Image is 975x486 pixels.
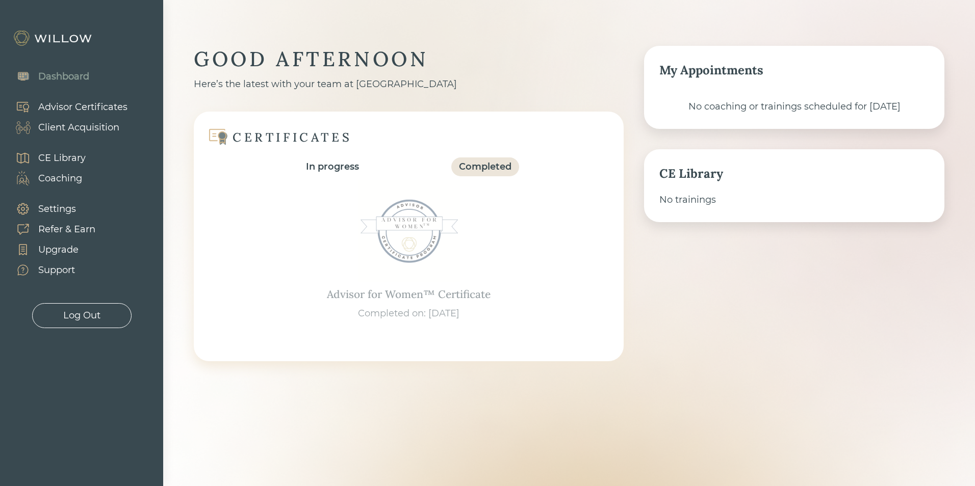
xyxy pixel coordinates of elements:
div: Refer & Earn [38,223,95,236]
div: Completed on: [DATE] [358,307,459,320]
div: Here’s the latest with your team at [GEOGRAPHIC_DATA] [194,77,624,91]
div: Support [38,263,75,277]
a: Coaching [5,168,86,188]
div: Log Out [63,309,100,322]
a: Upgrade [5,239,95,260]
div: In progress [306,160,359,174]
div: My Appointments [659,61,929,79]
div: Dashboard [38,70,89,84]
div: Advisor Certificates [38,100,127,114]
div: Coaching [38,172,82,185]
div: CE Library [38,151,86,165]
div: Upgrade [38,243,79,257]
img: Advisor for Women™ Certificate Badge [358,180,460,282]
img: Willow [13,30,94,46]
a: CE Library [5,148,86,168]
div: Completed [459,160,511,174]
div: No trainings [659,193,929,207]
div: CE Library [659,165,929,183]
div: No coaching or trainings scheduled for [DATE] [659,100,929,114]
a: Client Acquisition [5,117,127,138]
a: Settings [5,199,95,219]
div: Settings [38,202,76,216]
div: CERTIFICATES [233,129,352,145]
div: Client Acquisition [38,121,119,134]
div: Advisor for Women™ Certificate [327,286,491,303]
a: Dashboard [5,66,89,87]
a: Advisor Certificates [5,97,127,117]
div: GOOD AFTERNOON [194,46,624,72]
a: Refer & Earn [5,219,95,239]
